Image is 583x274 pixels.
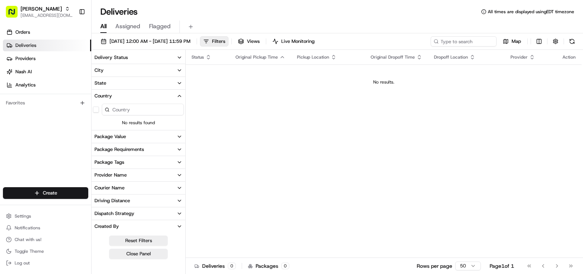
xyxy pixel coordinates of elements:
[43,190,57,196] span: Create
[15,42,36,49] span: Deliveries
[92,195,185,207] button: Driving Distance
[7,107,13,113] div: 📗
[7,70,21,83] img: 1736555255976-a54dd68f-1ca7-489b-9aae-adbdc363a1c4
[109,38,190,45] span: [DATE] 12:00 AM - [DATE] 11:59 PM
[94,146,144,153] div: Package Requirements
[94,54,128,61] div: Delivery Status
[3,211,88,221] button: Settings
[488,9,574,15] span: All times are displayed using EDT timezone
[15,213,31,219] span: Settings
[92,120,185,126] span: No results found
[97,36,194,47] button: [DATE] 12:00 AM - [DATE] 11:59 PM
[3,234,88,245] button: Chat with us!
[15,106,56,114] span: Knowledge Base
[92,77,185,89] button: State
[194,262,236,270] div: Deliveries
[3,66,91,78] a: Nash AI
[92,207,185,220] button: Dispatch Strategy
[94,133,126,140] div: Package Value
[92,51,185,64] button: Delivery Status
[235,36,263,47] button: Views
[247,38,260,45] span: Views
[92,156,185,169] button: Package Tags
[281,263,289,269] div: 0
[94,93,112,99] div: Country
[125,72,133,81] button: Start new chat
[200,36,229,47] button: Filters
[149,22,171,31] span: Flagged
[94,197,130,204] div: Driving Distance
[228,263,236,269] div: 0
[3,79,91,91] a: Analytics
[25,70,120,77] div: Start new chat
[92,169,185,181] button: Provider Name
[3,3,76,21] button: [PERSON_NAME][EMAIL_ADDRESS][DOMAIN_NAME]
[21,5,62,12] button: [PERSON_NAME]
[15,237,41,242] span: Chat with us!
[109,236,168,246] button: Reset Filters
[100,6,138,18] h1: Deliveries
[115,22,140,31] span: Assigned
[62,107,68,113] div: 💻
[94,223,119,230] div: Created By
[434,54,468,60] span: Dropoff Location
[490,262,514,270] div: Page 1 of 1
[417,262,452,270] p: Rows per page
[269,36,318,47] button: Live Monitoring
[281,38,315,45] span: Live Monitoring
[7,29,133,41] p: Welcome 👋
[52,124,89,130] a: Powered byPylon
[3,40,91,51] a: Deliveries
[25,77,93,83] div: We're available if you need us!
[15,68,32,75] span: Nash AI
[15,55,36,62] span: Providers
[15,248,44,254] span: Toggle Theme
[92,130,185,143] button: Package Value
[567,36,577,47] button: Refresh
[235,54,278,60] span: Original Pickup Time
[19,47,121,55] input: Clear
[94,185,125,191] div: Courier Name
[562,54,576,60] div: Action
[510,54,528,60] span: Provider
[3,258,88,268] button: Log out
[92,64,185,77] button: City
[189,79,579,85] div: No results.
[15,29,30,36] span: Orders
[297,54,329,60] span: Pickup Location
[3,26,91,38] a: Orders
[92,220,185,233] button: Created By
[92,143,185,156] button: Package Requirements
[102,104,184,115] input: Country
[3,223,88,233] button: Notifications
[212,38,225,45] span: Filters
[15,260,30,266] span: Log out
[248,262,289,270] div: Packages
[69,106,118,114] span: API Documentation
[92,90,185,102] button: Country
[15,82,36,88] span: Analytics
[3,187,88,199] button: Create
[4,103,59,116] a: 📗Knowledge Base
[94,159,124,166] div: Package Tags
[59,103,120,116] a: 💻API Documentation
[94,67,104,74] div: City
[3,246,88,256] button: Toggle Theme
[500,36,524,47] button: Map
[3,53,91,64] a: Providers
[109,249,168,259] button: Close Panel
[94,210,134,217] div: Dispatch Strategy
[92,182,185,194] button: Courier Name
[371,54,415,60] span: Original Dropoff Time
[73,124,89,130] span: Pylon
[192,54,204,60] span: Status
[3,97,88,109] div: Favorites
[7,7,22,22] img: Nash
[100,22,107,31] span: All
[512,38,521,45] span: Map
[94,80,106,86] div: State
[21,12,73,18] button: [EMAIL_ADDRESS][DOMAIN_NAME]
[15,225,40,231] span: Notifications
